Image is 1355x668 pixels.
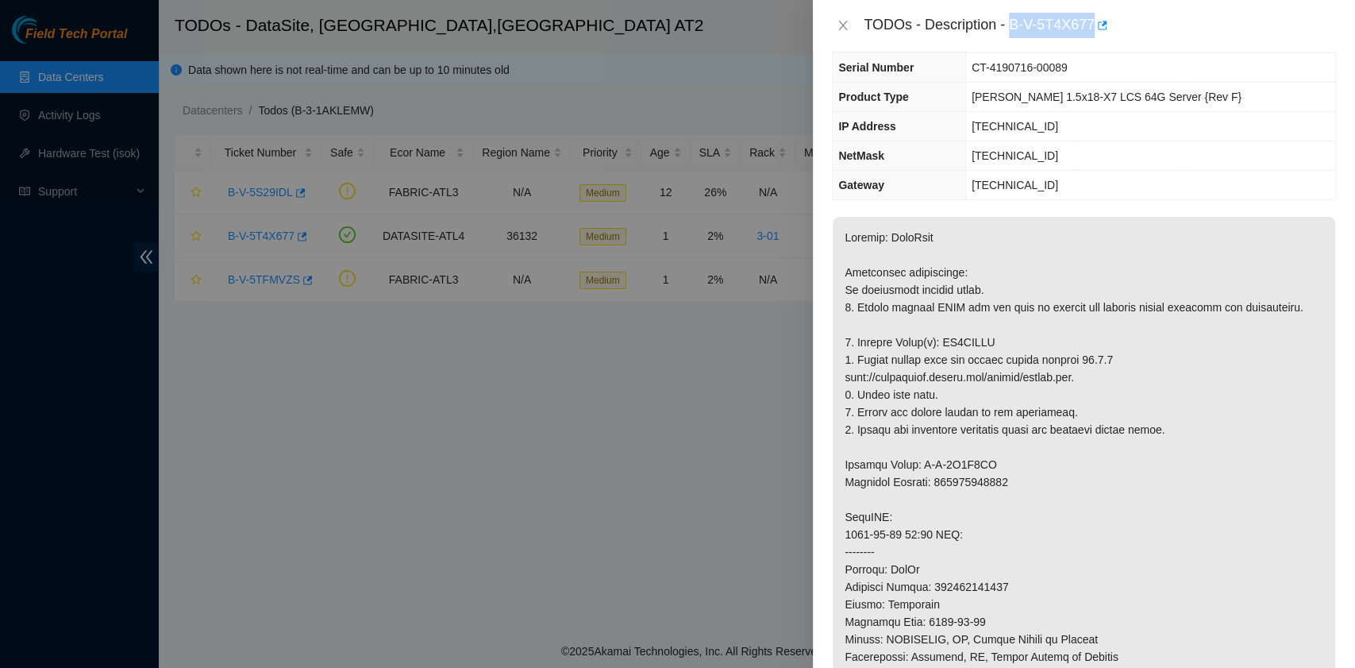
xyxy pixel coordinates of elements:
span: Gateway [838,179,884,191]
span: [PERSON_NAME] 1.5x18-X7 LCS 64G Server {Rev F} [972,91,1241,103]
span: [TECHNICAL_ID] [972,149,1058,162]
button: Close [832,18,854,33]
span: CT-4190716-00089 [972,61,1068,74]
div: TODOs - Description - B-V-5T4X677 [864,13,1336,38]
span: IP Address [838,120,895,133]
span: close [837,19,849,32]
span: Product Type [838,91,908,103]
span: Serial Number [838,61,914,74]
span: [TECHNICAL_ID] [972,179,1058,191]
span: NetMask [838,149,884,162]
span: [TECHNICAL_ID] [972,120,1058,133]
